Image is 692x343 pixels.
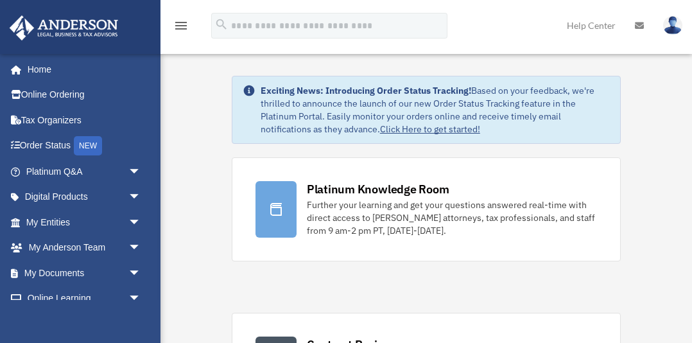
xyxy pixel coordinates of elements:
[128,286,154,312] span: arrow_drop_down
[380,123,480,135] a: Click Here to get started!
[261,85,471,96] strong: Exciting News: Introducing Order Status Tracking!
[128,184,154,211] span: arrow_drop_down
[663,16,682,35] img: User Pic
[128,159,154,185] span: arrow_drop_down
[9,184,160,210] a: Digital Productsarrow_drop_down
[74,136,102,155] div: NEW
[128,260,154,286] span: arrow_drop_down
[232,157,621,261] a: Platinum Knowledge Room Further your learning and get your questions answered real-time with dire...
[9,260,160,286] a: My Documentsarrow_drop_down
[173,18,189,33] i: menu
[9,82,160,108] a: Online Ordering
[307,198,597,237] div: Further your learning and get your questions answered real-time with direct access to [PERSON_NAM...
[128,209,154,236] span: arrow_drop_down
[9,57,154,82] a: Home
[9,133,160,159] a: Order StatusNEW
[9,235,160,261] a: My Anderson Teamarrow_drop_down
[6,15,122,40] img: Anderson Advisors Platinum Portal
[9,209,160,235] a: My Entitiesarrow_drop_down
[173,22,189,33] a: menu
[9,107,160,133] a: Tax Organizers
[128,235,154,261] span: arrow_drop_down
[9,159,160,184] a: Platinum Q&Aarrow_drop_down
[261,84,610,136] div: Based on your feedback, we're thrilled to announce the launch of our new Order Status Tracking fe...
[9,286,160,312] a: Online Learningarrow_drop_down
[307,181,449,197] div: Platinum Knowledge Room
[214,17,229,31] i: search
